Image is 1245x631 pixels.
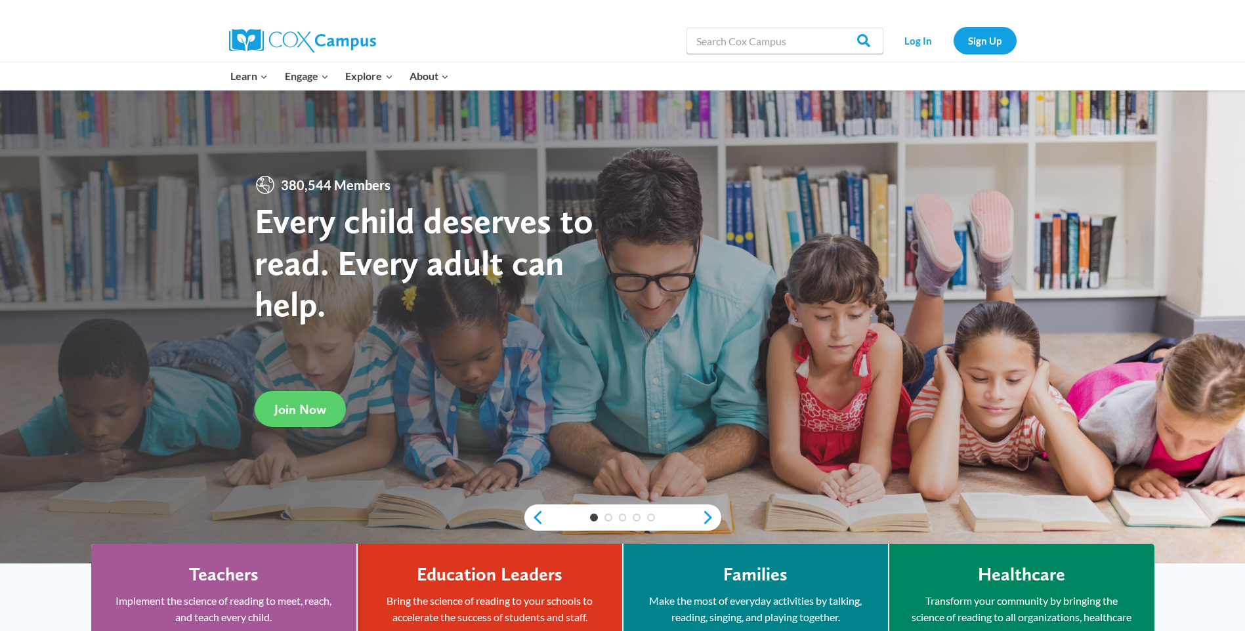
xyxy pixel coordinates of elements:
[345,68,392,85] span: Explore
[222,62,457,90] nav: Primary Navigation
[604,514,612,521] a: 2
[524,510,544,525] a: previous
[189,563,259,586] h4: Teachers
[524,504,721,531] div: content slider buttons
[702,510,721,525] a: next
[111,592,337,626] p: Implement the science of reading to meet, reach, and teach every child.
[686,28,883,54] input: Search Cox Campus
[633,514,641,521] a: 4
[276,174,396,195] span: 380,544 Members
[417,563,562,586] h4: Education Leaders
[954,27,1017,54] a: Sign Up
[978,563,1065,586] h4: Healthcare
[255,391,346,427] a: Join Now
[590,514,598,521] a: 1
[723,563,788,586] h4: Families
[890,27,1017,54] nav: Secondary Navigation
[229,29,376,52] img: Cox Campus
[255,199,593,325] strong: Every child deserves to read. Every adult can help.
[230,68,268,85] span: Learn
[890,27,947,54] a: Log In
[643,592,868,626] p: Make the most of everyday activities by talking, reading, singing, and playing together.
[274,401,326,417] span: Join Now
[647,514,655,521] a: 5
[285,68,329,85] span: Engage
[377,592,602,626] p: Bring the science of reading to your schools to accelerate the success of students and staff.
[619,514,627,521] a: 3
[410,68,449,85] span: About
